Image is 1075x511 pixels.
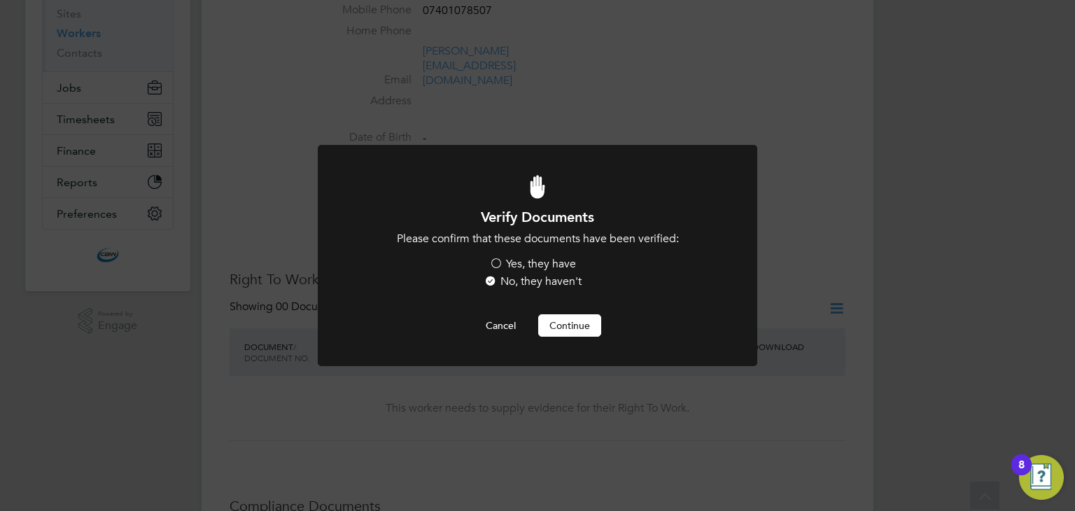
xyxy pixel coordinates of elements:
[356,232,719,246] p: Please confirm that these documents have been verified:
[484,274,582,289] label: No, they haven't
[475,314,527,337] button: Cancel
[1018,465,1025,483] div: 8
[489,257,576,272] label: Yes, they have
[1019,455,1064,500] button: Open Resource Center, 8 new notifications
[356,208,719,226] h1: Verify Documents
[538,314,601,337] button: Continue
